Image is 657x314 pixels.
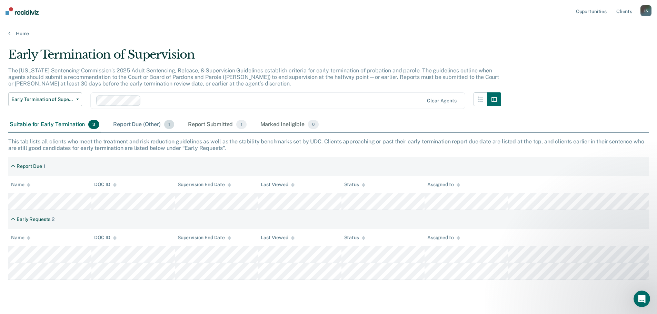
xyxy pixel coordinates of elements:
div: This tab lists all clients who meet the treatment and risk reduction guidelines as well as the st... [8,138,649,151]
div: Supervision End Date [178,182,231,188]
span: Early Termination of Supervision [11,97,73,102]
div: J S [640,5,651,16]
div: Report Due1 [8,161,48,172]
div: Status [344,235,365,241]
a: Home [8,30,649,37]
iframe: Intercom live chat [634,291,650,307]
div: Clear agents [427,98,456,104]
img: Recidiviz [6,7,39,15]
span: 1 [164,120,174,129]
div: Suitable for Early Termination3 [8,117,101,132]
div: Report Due (Other)1 [112,117,175,132]
div: Report Submitted1 [187,117,248,132]
div: Last Viewed [261,235,294,241]
div: Early Requests [17,216,50,222]
button: Early Termination of Supervision [8,92,82,106]
div: 2 [52,216,54,222]
span: 0 [308,120,319,129]
div: Assigned to [427,235,460,241]
span: 1 [236,120,246,129]
div: Early Termination of Supervision [8,48,501,67]
p: The [US_STATE] Sentencing Commission’s 2025 Adult Sentencing, Release, & Supervision Guidelines e... [8,67,499,87]
div: Early Requests2 [8,214,57,225]
button: JS [640,5,651,16]
div: DOC ID [94,235,116,241]
div: Assigned to [427,182,460,188]
div: 1 [43,163,46,169]
div: Supervision End Date [178,235,231,241]
div: DOC ID [94,182,116,188]
div: Name [11,235,30,241]
div: Name [11,182,30,188]
div: Status [344,182,365,188]
div: Marked Ineligible0 [259,117,320,132]
div: Last Viewed [261,182,294,188]
div: Report Due [17,163,42,169]
span: 3 [88,120,99,129]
